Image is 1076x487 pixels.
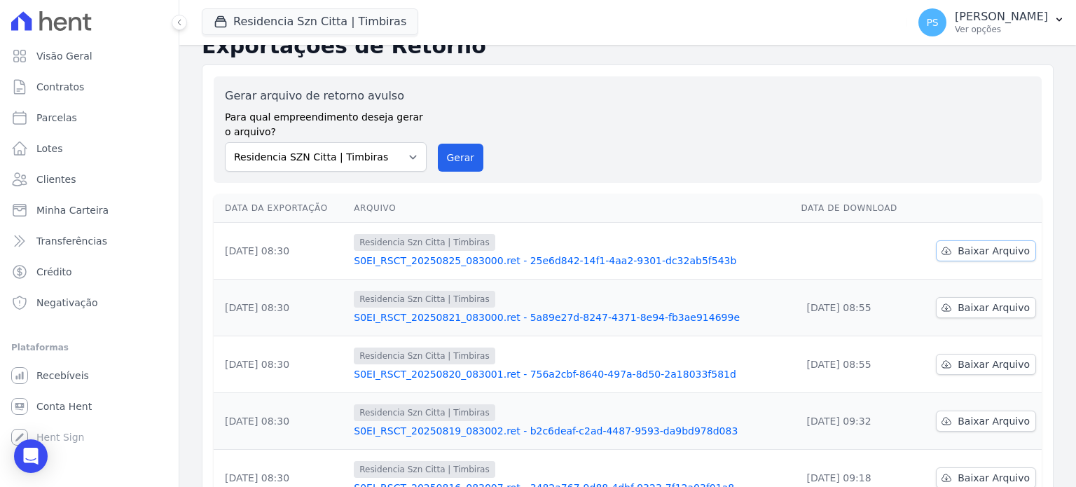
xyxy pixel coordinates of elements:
[214,336,348,393] td: [DATE] 08:30
[795,280,916,336] td: [DATE] 08:55
[36,111,77,125] span: Parcelas
[354,291,495,308] span: Residencia Szn Citta | Timbiras
[36,203,109,217] span: Minha Carteira
[6,196,173,224] a: Minha Carteira
[11,339,167,356] div: Plataformas
[202,8,418,35] button: Residencia Szn Citta | Timbiras
[354,461,495,478] span: Residencia Szn Citta | Timbiras
[354,234,495,251] span: Residencia Szn Citta | Timbiras
[354,424,789,438] a: S0EI_RSCT_20250819_083002.ret - b2c6deaf-c2ad-4487-9593-da9bd978d083
[955,24,1048,35] p: Ver opções
[6,135,173,163] a: Lotes
[6,104,173,132] a: Parcelas
[225,104,427,139] label: Para qual empreendimento deseja gerar o arquivo?
[438,144,484,172] button: Gerar
[958,357,1030,371] span: Baixar Arquivo
[225,88,427,104] label: Gerar arquivo de retorno avulso
[36,399,92,413] span: Conta Hent
[936,240,1036,261] a: Baixar Arquivo
[936,297,1036,318] a: Baixar Arquivo
[795,194,916,223] th: Data de Download
[955,10,1048,24] p: [PERSON_NAME]
[6,73,173,101] a: Contratos
[354,367,789,381] a: S0EI_RSCT_20250820_083001.ret - 756a2cbf-8640-497a-8d50-2a18033f581d
[958,414,1030,428] span: Baixar Arquivo
[795,393,916,450] td: [DATE] 09:32
[6,392,173,420] a: Conta Hent
[958,244,1030,258] span: Baixar Arquivo
[36,234,107,248] span: Transferências
[36,49,92,63] span: Visão Geral
[907,3,1076,42] button: PS [PERSON_NAME] Ver opções
[354,404,495,421] span: Residencia Szn Citta | Timbiras
[6,289,173,317] a: Negativação
[214,223,348,280] td: [DATE] 08:30
[926,18,938,27] span: PS
[6,42,173,70] a: Visão Geral
[354,310,789,324] a: S0EI_RSCT_20250821_083000.ret - 5a89e27d-8247-4371-8e94-fb3ae914699e
[6,227,173,255] a: Transferências
[36,80,84,94] span: Contratos
[36,265,72,279] span: Crédito
[795,336,916,393] td: [DATE] 08:55
[214,393,348,450] td: [DATE] 08:30
[14,439,48,473] div: Open Intercom Messenger
[6,258,173,286] a: Crédito
[214,194,348,223] th: Data da Exportação
[36,369,89,383] span: Recebíveis
[202,34,1054,59] h2: Exportações de Retorno
[214,280,348,336] td: [DATE] 08:30
[348,194,795,223] th: Arquivo
[958,301,1030,315] span: Baixar Arquivo
[6,165,173,193] a: Clientes
[354,348,495,364] span: Residencia Szn Citta | Timbiras
[936,354,1036,375] a: Baixar Arquivo
[6,362,173,390] a: Recebíveis
[36,296,98,310] span: Negativação
[958,471,1030,485] span: Baixar Arquivo
[354,254,789,268] a: S0EI_RSCT_20250825_083000.ret - 25e6d842-14f1-4aa2-9301-dc32ab5f543b
[936,411,1036,432] a: Baixar Arquivo
[36,172,76,186] span: Clientes
[36,142,63,156] span: Lotes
